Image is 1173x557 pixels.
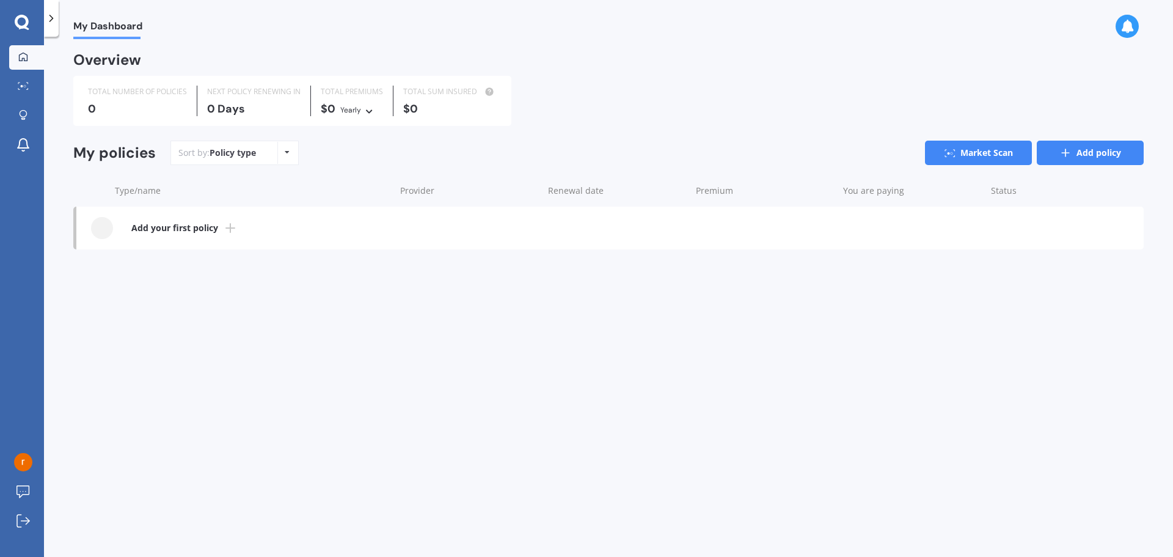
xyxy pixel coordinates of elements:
span: My Dashboard [73,20,142,37]
div: Sort by: [178,147,256,159]
div: Type/name [115,185,390,197]
div: $0 [403,103,497,115]
div: NEXT POLICY RENEWING IN [207,86,301,98]
div: Status [991,185,1083,197]
div: Premium [696,185,834,197]
div: Renewal date [548,185,686,197]
div: Provider [400,185,538,197]
div: 0 Days [207,103,301,115]
div: My policies [73,144,156,162]
div: 0 [88,103,187,115]
div: $0 [321,103,383,116]
div: Policy type [210,147,256,159]
div: Overview [73,54,141,66]
div: You are paying [843,185,981,197]
a: Market Scan [925,141,1032,165]
div: Yearly [340,104,361,116]
img: AItbvmkA8kS_cxAaen_2ecyjqybUraV9PkZObqq8tpBbaw=s96-c [14,453,32,471]
div: TOTAL NUMBER OF POLICIES [88,86,187,98]
a: Add policy [1037,141,1144,165]
a: Add your first policy [76,207,1144,249]
div: TOTAL PREMIUMS [321,86,383,98]
b: Add your first policy [131,222,218,234]
div: TOTAL SUM INSURED [403,86,497,98]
